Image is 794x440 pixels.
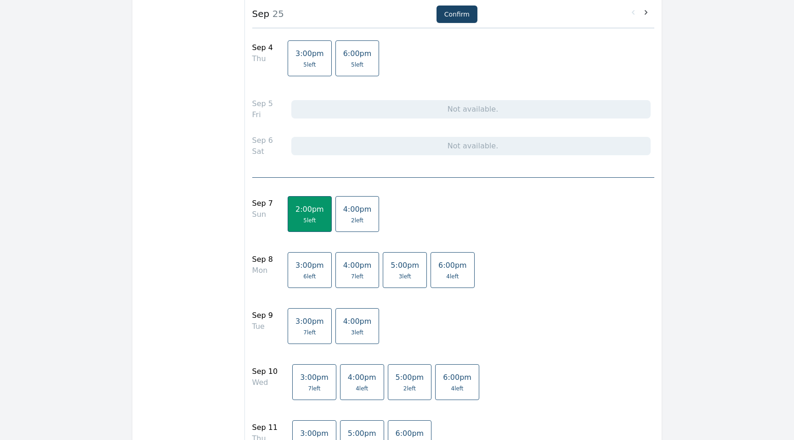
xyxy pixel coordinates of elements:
span: 7 left [308,385,320,392]
span: 25 [269,8,284,19]
span: 4:00pm [348,373,376,382]
span: 6:00pm [343,49,372,58]
span: 4:00pm [343,317,372,326]
div: Sep 7 [252,198,273,209]
span: 4:00pm [343,205,372,214]
span: 7 left [351,273,363,280]
div: Not available. [291,137,651,155]
div: Thu [252,53,273,64]
div: Sat [252,146,273,157]
span: 5 left [351,61,363,68]
span: 5:00pm [348,429,376,438]
span: 3:00pm [295,49,324,58]
div: Wed [252,377,278,388]
div: Sun [252,209,273,220]
span: 3:00pm [295,317,324,326]
span: 5 left [303,217,316,224]
div: Mon [252,265,273,276]
span: 5 left [303,61,316,68]
button: Confirm [437,6,477,23]
div: Not available. [291,100,651,118]
div: Sep 9 [252,310,273,321]
span: 4:00pm [343,261,372,270]
span: 4 left [446,273,459,280]
span: 4 left [451,385,464,392]
div: Sep 4 [252,42,273,53]
span: 2 left [351,217,363,224]
span: 5:00pm [396,373,424,382]
span: 3:00pm [295,261,324,270]
div: Sep 5 [252,98,273,109]
span: 3 left [351,329,363,336]
div: Sep 11 [252,422,278,433]
span: 3:00pm [300,429,329,438]
span: 2:00pm [295,205,324,214]
div: Sep 6 [252,135,273,146]
span: 6:00pm [438,261,467,270]
span: 6 left [303,273,316,280]
span: 4 left [356,385,368,392]
span: 7 left [303,329,316,336]
span: 6:00pm [396,429,424,438]
div: Tue [252,321,273,332]
div: Sep 10 [252,366,278,377]
span: 5:00pm [391,261,419,270]
strong: Sep [252,8,270,19]
div: Sep 8 [252,254,273,265]
span: 2 left [403,385,416,392]
span: 6:00pm [443,373,471,382]
span: 3 left [399,273,411,280]
div: Fri [252,109,273,120]
span: 3:00pm [300,373,329,382]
